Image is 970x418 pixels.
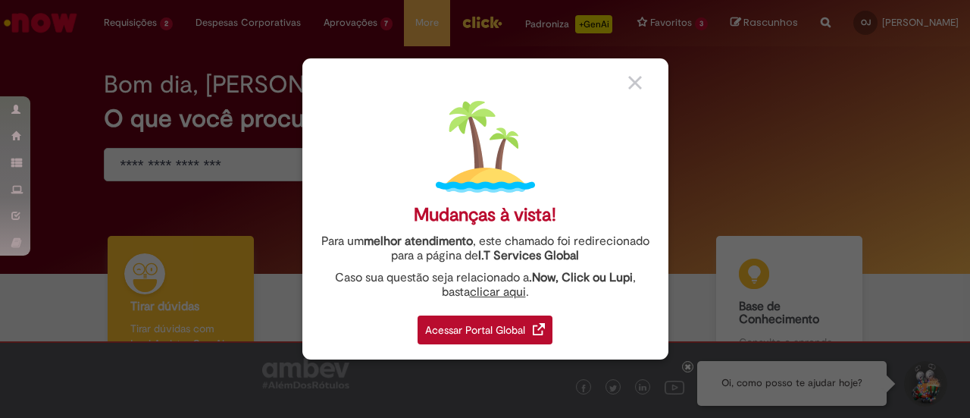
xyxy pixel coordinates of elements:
img: redirect_link.png [533,323,545,335]
img: island.png [436,97,535,196]
div: Para um , este chamado foi redirecionado para a página de [314,234,657,263]
div: Caso sua questão seja relacionado a , basta . [314,271,657,300]
a: clicar aqui [470,276,526,300]
strong: .Now, Click ou Lupi [529,270,633,285]
a: I.T Services Global [478,240,579,263]
strong: melhor atendimento [364,234,473,249]
a: Acessar Portal Global [418,307,552,344]
img: close_button_grey.png [628,76,642,90]
div: Acessar Portal Global [418,316,552,344]
div: Mudanças à vista! [414,204,556,226]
